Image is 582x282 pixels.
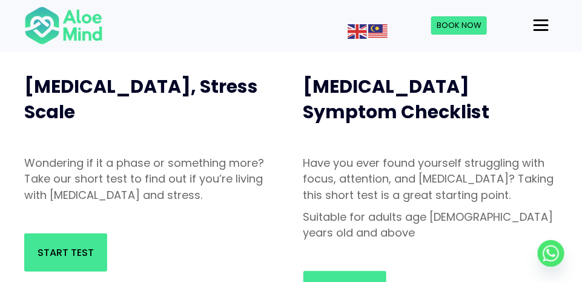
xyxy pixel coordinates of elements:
a: Whatsapp [538,240,564,267]
img: ms [368,24,388,39]
p: Wondering if it a phase or something more? Take our short test to find out if you’re living with ... [24,155,279,203]
span: Book Now [437,19,481,31]
p: Have you ever found yourself struggling with focus, attention, and [MEDICAL_DATA]? Taking this sh... [303,155,558,203]
a: Malay [368,25,389,37]
img: en [348,24,367,39]
p: Suitable for adults age [DEMOGRAPHIC_DATA] years old and above [303,209,558,241]
span: [MEDICAL_DATA], Stress Scale [24,73,258,125]
button: Menu [529,15,554,36]
a: Start Test [24,233,107,272]
img: Aloe mind Logo [24,5,103,45]
a: Book Now [431,16,487,35]
a: English [348,25,368,37]
span: [MEDICAL_DATA] Symptom Checklist [303,73,490,125]
span: Start Test [38,246,94,260]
